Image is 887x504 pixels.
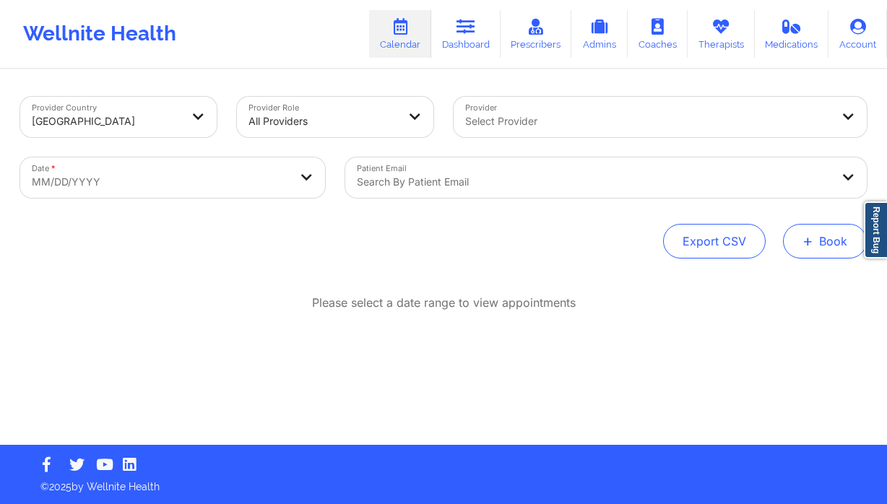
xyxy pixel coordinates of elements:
[312,295,576,311] p: Please select a date range to view appointments
[248,105,397,137] div: All Providers
[628,10,688,58] a: Coaches
[32,105,181,137] div: [GEOGRAPHIC_DATA]
[663,224,766,258] button: Export CSV
[501,10,572,58] a: Prescribers
[30,469,857,494] p: © 2025 by Wellnite Health
[431,10,501,58] a: Dashboard
[783,224,867,258] button: +Book
[688,10,755,58] a: Therapists
[755,10,829,58] a: Medications
[571,10,628,58] a: Admins
[828,10,887,58] a: Account
[802,237,813,245] span: +
[864,201,887,258] a: Report Bug
[369,10,431,58] a: Calendar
